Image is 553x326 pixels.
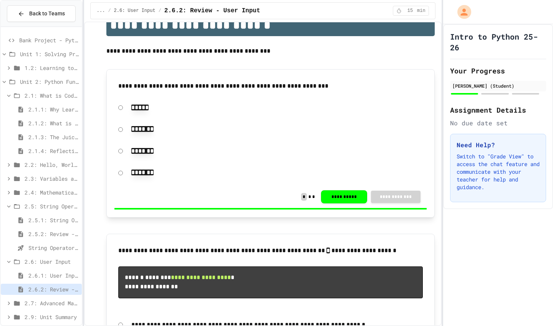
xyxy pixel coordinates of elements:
[25,91,79,100] span: 2.1: What is Code?
[25,299,79,307] span: 2.7: Advanced Math
[25,175,79,183] span: 2.3: Variables and Data Types
[19,36,79,44] span: Bank Project - Python
[450,31,546,53] h1: Intro to Python 25-26
[457,153,540,191] p: Switch to "Grade View" to access the chat feature and communicate with your teacher for help and ...
[28,147,79,155] span: 2.1.4: Reflection - Evolving Technology
[114,8,156,14] span: 2.6: User Input
[164,6,260,15] span: 2.6.2: Review - User Input
[25,202,79,210] span: 2.5: String Operators
[417,8,426,14] span: min
[452,82,544,89] div: [PERSON_NAME] (Student)
[28,105,79,113] span: 2.1.1: Why Learn to Program?
[28,285,79,293] span: 2.6.2: Review - User Input
[29,10,65,18] span: Back to Teams
[108,8,111,14] span: /
[404,8,416,14] span: 15
[450,118,546,128] div: No due date set
[450,65,546,76] h2: Your Progress
[20,78,79,86] span: Unit 2: Python Fundamentals
[28,271,79,279] span: 2.6.1: User Input
[449,3,473,21] div: My Account
[25,64,79,72] span: 1.2: Learning to Solve Hard Problems
[25,161,79,169] span: 2.2: Hello, World!
[28,133,79,141] span: 2.1.3: The JuiceMind IDE
[97,8,105,14] span: ...
[28,119,79,127] span: 2.1.2: What is Code?
[159,8,161,14] span: /
[457,140,540,150] h3: Need Help?
[25,258,79,266] span: 2.6: User Input
[25,188,79,196] span: 2.4: Mathematical Operators
[20,50,79,58] span: Unit 1: Solving Problems in Computer Science
[25,313,79,321] span: 2.9: Unit Summary
[28,230,79,238] span: 2.5.2: Review - String Operators
[450,105,546,115] h2: Assignment Details
[28,216,79,224] span: 2.5.1: String Operators
[28,244,79,252] span: String Operators - Quiz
